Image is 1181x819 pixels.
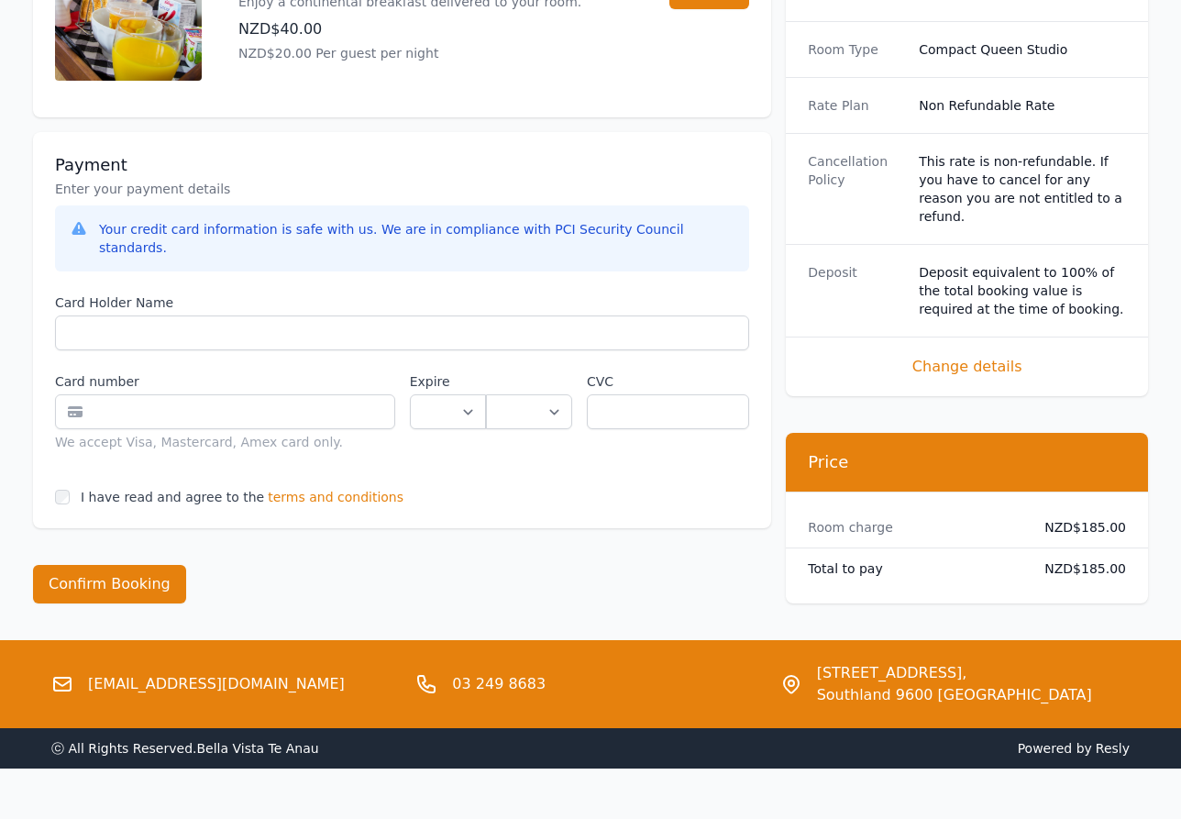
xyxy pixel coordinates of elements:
[55,154,749,176] h3: Payment
[808,356,1126,378] span: Change details
[81,490,264,504] label: I have read and agree to the
[1096,741,1130,756] a: Resly
[808,518,1015,537] dt: Room charge
[919,263,1126,318] dd: Deposit equivalent to 100% of the total booking value is required at the time of booking.
[919,96,1126,115] dd: Non Refundable Rate
[1030,559,1126,578] dd: NZD$185.00
[919,152,1126,226] div: This rate is non-refundable. If you have to cancel for any reason you are not entitled to a refund.
[808,451,1126,473] h3: Price
[808,96,904,115] dt: Rate Plan
[55,372,395,391] label: Card number
[486,372,572,391] label: .
[817,684,1092,706] span: Southland 9600 [GEOGRAPHIC_DATA]
[238,44,581,62] p: NZD$20.00 Per guest per night
[410,372,486,391] label: Expire
[808,40,904,59] dt: Room Type
[587,372,749,391] label: CVC
[238,18,581,40] p: NZD$40.00
[268,488,403,506] span: terms and conditions
[55,433,395,451] div: We accept Visa, Mastercard, Amex card only.
[817,662,1092,684] span: [STREET_ADDRESS],
[919,40,1126,59] dd: Compact Queen Studio
[51,741,319,756] span: ⓒ All Rights Reserved. Bella Vista Te Anau
[808,559,1015,578] dt: Total to pay
[55,293,749,312] label: Card Holder Name
[808,263,904,318] dt: Deposit
[33,565,186,603] button: Confirm Booking
[55,180,749,198] p: Enter your payment details
[598,739,1130,758] span: Powered by
[808,152,904,226] dt: Cancellation Policy
[88,673,345,695] a: [EMAIL_ADDRESS][DOMAIN_NAME]
[452,673,546,695] a: 03 249 8683
[99,220,734,257] div: Your credit card information is safe with us. We are in compliance with PCI Security Council stan...
[1030,518,1126,537] dd: NZD$185.00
